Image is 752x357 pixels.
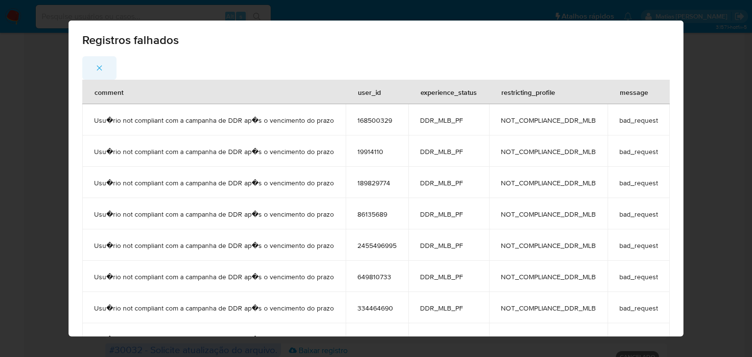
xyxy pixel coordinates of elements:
[619,210,658,219] span: bad_request
[346,80,393,104] div: user_id
[420,147,477,156] span: DDR_MLB_PF
[619,178,658,187] span: bad_request
[357,335,397,344] span: 3592514
[94,116,334,125] span: Usu�rio not compliant com a campanha de DDR ap�s o vencimento do prazo
[501,241,596,250] span: NOT_COMPLIANCE_DDR_MLB
[619,116,658,125] span: bad_request
[420,241,477,250] span: DDR_MLB_PF
[83,80,135,104] div: comment
[94,147,334,156] span: Usu�rio not compliant com a campanha de DDR ap�s o vencimento do prazo
[501,178,596,187] span: NOT_COMPLIANCE_DDR_MLB
[94,335,334,344] span: Usu�rio not compliant com a campanha de DDR ap�s o vencimento do prazo
[94,241,334,250] span: Usu�rio not compliant com a campanha de DDR ap�s o vencimento do prazo
[420,116,477,125] span: DDR_MLB_PF
[501,304,596,312] span: NOT_COMPLIANCE_DDR_MLB
[501,116,596,125] span: NOT_COMPLIANCE_DDR_MLB
[490,80,567,104] div: restricting_profile
[420,210,477,219] span: DDR_MLB_PF
[420,178,477,187] span: DDR_MLB_PF
[357,116,397,125] span: 168500329
[619,272,658,281] span: bad_request
[357,147,397,156] span: 19914110
[357,241,397,250] span: 2455496995
[420,335,477,344] span: DDR_MLB_PF
[619,241,658,250] span: bad_request
[82,34,670,46] span: Registros falhados
[501,210,596,219] span: NOT_COMPLIANCE_DDR_MLB
[94,178,334,187] span: Usu�rio not compliant com a campanha de DDR ap�s o vencimento do prazo
[357,178,397,187] span: 189829774
[619,147,658,156] span: bad_request
[619,335,658,344] span: bad_request
[501,272,596,281] span: NOT_COMPLIANCE_DDR_MLB
[357,210,397,219] span: 86135689
[94,272,334,281] span: Usu�rio not compliant com a campanha de DDR ap�s o vencimento do prazo
[94,304,334,312] span: Usu�rio not compliant com a campanha de DDR ap�s o vencimento do prazo
[501,335,596,344] span: NOT_COMPLIANCE_DDR_MLB
[501,147,596,156] span: NOT_COMPLIANCE_DDR_MLB
[420,272,477,281] span: DDR_MLB_PF
[409,80,489,104] div: experience_status
[94,210,334,219] span: Usu�rio not compliant com a campanha de DDR ap�s o vencimento do prazo
[619,304,658,312] span: bad_request
[357,272,397,281] span: 649810733
[420,304,477,312] span: DDR_MLB_PF
[608,80,660,104] div: message
[357,304,397,312] span: 334464690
